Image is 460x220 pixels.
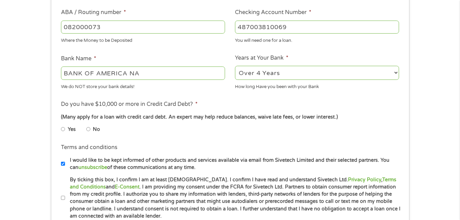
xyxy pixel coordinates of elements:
[235,54,288,62] label: Years at Your Bank
[61,81,225,90] div: We do NOT store your bank details!
[61,55,96,62] label: Bank Name
[68,126,76,133] label: Yes
[235,81,399,90] div: How long Have you been with your Bank
[61,101,198,108] label: Do you have $10,000 or more in Credit Card Debt?
[65,176,401,220] label: By ticking this box, I confirm I am at least [DEMOGRAPHIC_DATA]. I confirm I have read and unders...
[65,157,401,171] label: I would like to be kept informed of other products and services available via email from Sivetech...
[235,35,399,44] div: You will need one for a loan.
[348,177,381,183] a: Privacy Policy
[61,9,126,16] label: ABA / Routing number
[70,177,396,190] a: Terms and Conditions
[235,21,399,34] input: 345634636
[93,126,100,133] label: No
[61,35,225,44] div: Where the Money to be Deposited
[61,113,399,121] div: (Many apply for a loan with credit card debt. An expert may help reduce balances, waive late fees...
[115,184,139,190] a: E-Consent
[61,21,225,34] input: 263177916
[61,144,117,151] label: Terms and conditions
[78,164,107,170] a: unsubscribe
[235,9,311,16] label: Checking Account Number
